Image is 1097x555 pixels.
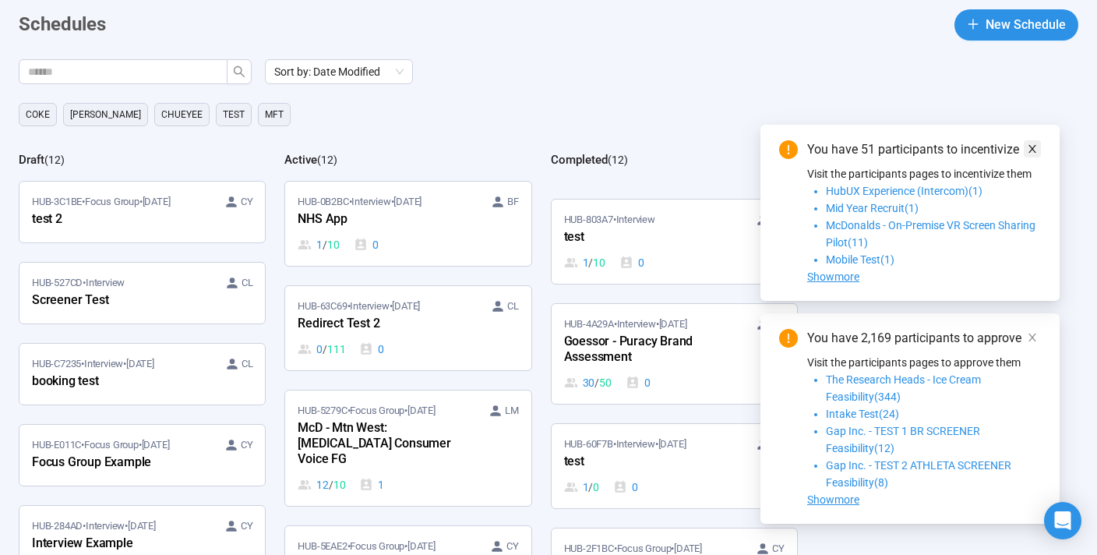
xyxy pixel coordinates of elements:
[285,286,531,370] a: HUB-63C69•Interview•[DATE] CLRedirect Test 20 / 1110
[233,65,245,78] span: search
[564,332,735,368] div: Goessor - Puracy Brand Assessment
[323,236,327,253] span: /
[613,479,638,496] div: 0
[564,452,735,472] div: test
[392,300,420,312] time: [DATE]
[626,374,651,391] div: 0
[242,356,253,372] span: CL
[564,437,686,452] span: HUB-60F7B • Interview •
[967,18,979,30] span: plus
[826,253,894,266] span: Mobile Test(1)
[32,372,203,392] div: booking test
[241,194,253,210] span: CY
[143,196,171,207] time: [DATE]
[285,182,531,266] a: HUB-0B2BC•Interview•[DATE] BFNHS App1 / 100
[32,518,156,534] span: HUB-284AD • Interview •
[599,374,612,391] span: 50
[506,539,519,554] span: CY
[298,314,469,334] div: Redirect Test 2
[241,518,253,534] span: CY
[298,299,420,314] span: HUB-63C69 • Interview •
[327,341,345,358] span: 111
[161,107,203,122] span: Chueyee
[142,439,170,451] time: [DATE]
[507,299,519,314] span: CL
[659,318,687,330] time: [DATE]
[274,60,404,83] span: Sort by: Date Modified
[26,107,50,122] span: Coke
[826,202,919,214] span: Mid Year Recruit(1)
[32,194,170,210] span: HUB-3C1BE • Focus Group •
[242,275,253,291] span: CL
[507,194,519,210] span: BF
[44,154,65,166] span: ( 12 )
[505,403,519,419] span: LM
[826,459,1011,489] span: Gap Inc. - TEST 2 ATHLETA SCREENER Feasibility(8)
[126,358,154,369] time: [DATE]
[826,408,899,420] span: Intake Test(24)
[1027,332,1038,343] span: close
[19,425,265,486] a: HUB-E011C•Focus Group•[DATE] CYFocus Group Example
[593,254,605,271] span: 10
[807,270,859,283] span: Showmore
[552,424,797,508] a: HUB-60F7B•Interview•[DATE] CYtest1 / 00
[826,185,982,197] span: HubUX Experience (Intercom)(1)
[564,212,655,228] span: HUB-803A7 • Interview
[284,153,317,167] h2: Active
[564,254,605,271] div: 1
[298,210,469,230] div: NHS App
[128,520,156,532] time: [DATE]
[552,304,797,404] a: HUB-4A29A•Interview•[DATE] CYGoessor - Puracy Brand Assessment30 / 500
[265,107,284,122] span: MFT
[588,254,593,271] span: /
[807,493,859,506] span: Showmore
[658,438,686,450] time: [DATE]
[298,419,469,470] div: McD - Mtn West: [MEDICAL_DATA] Consumer Voice FG
[564,479,599,496] div: 1
[551,153,608,167] h2: Completed
[70,107,141,122] span: [PERSON_NAME]
[779,140,798,159] span: exclamation-circle
[19,182,265,242] a: HUB-3C1BE•Focus Group•[DATE] CYtest 2
[329,476,333,493] span: /
[552,200,797,284] a: HUB-803A7•Interview CYtest1 / 100
[954,9,1078,41] button: plusNew Schedule
[674,543,702,554] time: [DATE]
[826,425,980,454] span: Gap Inc. - TEST 1 BR SCREENER Feasibility(12)
[32,275,125,291] span: HUB-527CD • Interview
[32,534,203,554] div: Interview Example
[826,219,1035,249] span: McDonalds - On-Premise VR Screen Sharing Pilot(11)
[359,476,384,493] div: 1
[32,210,203,230] div: test 2
[1044,502,1081,539] div: Open Intercom Messenger
[241,437,253,453] span: CY
[593,479,599,496] span: 0
[298,236,339,253] div: 1
[285,391,531,506] a: HUB-5279C•Focus Group•[DATE] LMMcD - Mtn West: [MEDICAL_DATA] Consumer Voice FG12 / 101
[32,437,169,453] span: HUB-E011C • Focus Group •
[393,196,422,207] time: [DATE]
[298,539,435,554] span: HUB-5EAE2 • Focus Group •
[298,476,345,493] div: 12
[588,479,593,496] span: /
[327,236,340,253] span: 10
[32,291,203,311] div: Screener Test
[826,373,981,403] span: The Research Heads - Ice Cream Feasibility(344)
[594,374,599,391] span: /
[298,341,345,358] div: 0
[19,344,265,405] a: HUB-C7235•Interview•[DATE] CLbooking test
[564,374,612,391] div: 30
[807,329,1041,348] div: You have 2,169 participants to approve
[779,329,798,348] span: exclamation-circle
[986,15,1066,34] span: New Schedule
[298,194,422,210] span: HUB-0B2BC • Interview •
[807,140,1041,159] div: You have 51 participants to incentivize
[32,356,154,372] span: HUB-C7235 • Interview •
[223,107,245,122] span: TEst
[317,154,337,166] span: ( 12 )
[407,540,436,552] time: [DATE]
[323,341,327,358] span: /
[608,154,628,166] span: ( 12 )
[19,263,265,323] a: HUB-527CD•Interview CLScreener Test
[32,453,203,473] div: Focus Group Example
